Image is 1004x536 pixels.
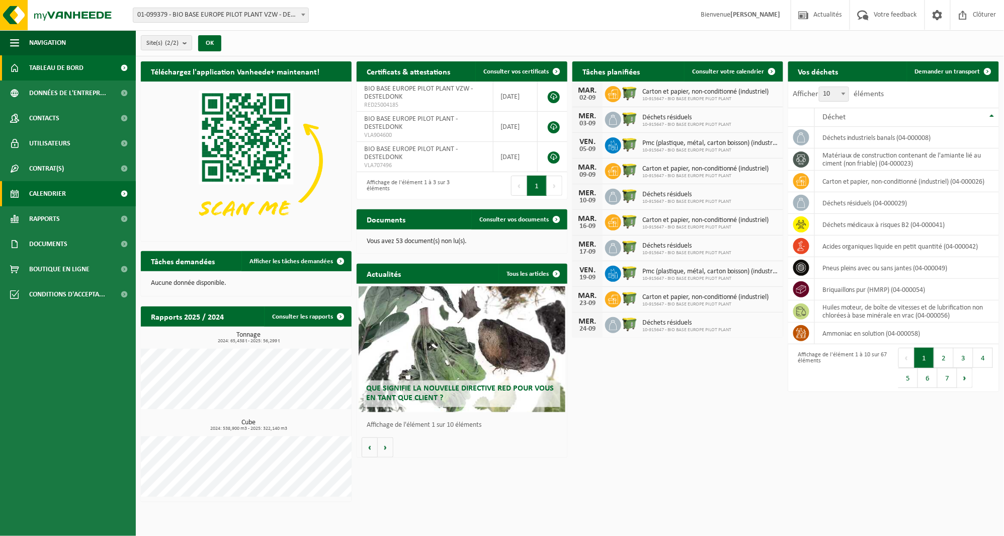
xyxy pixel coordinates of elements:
[577,266,598,274] div: VEN.
[29,55,83,81] span: Tableau de bord
[364,131,485,139] span: VLA904600
[819,87,849,102] span: 10
[198,35,221,51] button: OK
[264,307,351,327] a: Consulter les rapports
[577,120,598,127] div: 03-09
[973,348,993,368] button: 4
[815,171,999,192] td: carton et papier, non-conditionné (industriel) (04-000026)
[577,138,598,146] div: VEN.
[146,426,352,431] span: 2024: 538,900 m3 - 2025: 322,140 m3
[29,106,59,131] span: Contacts
[815,192,999,214] td: déchets résiduels (04-000029)
[642,327,731,333] span: 10-915647 - BIO BASE EUROPE PILOT PLANT
[141,251,225,271] h2: Tâches demandées
[642,147,778,154] span: 10-915647 - BIO BASE EUROPE PILOT PLANT
[29,30,66,55] span: Navigation
[938,368,957,388] button: 7
[493,142,538,172] td: [DATE]
[692,68,765,75] span: Consulter votre calendrier
[577,249,598,256] div: 17-09
[146,339,352,344] span: 2024: 65,438 t - 2025: 56,299 t
[918,368,938,388] button: 6
[621,162,638,179] img: WB-1100-HPE-GN-50
[788,61,849,81] h2: Vos déchets
[493,82,538,112] td: [DATE]
[141,82,352,240] img: Download de VHEPlus App
[815,279,999,300] td: briquaillons pur (HMRP) (04-000054)
[621,187,638,204] img: WB-1100-HPE-GN-50
[577,164,598,172] div: MAR.
[577,146,598,153] div: 05-09
[642,165,769,173] span: Carton et papier, non-conditionné (industriel)
[364,101,485,109] span: RED25004185
[572,61,650,81] h2: Tâches planifiées
[642,199,731,205] span: 10-915647 - BIO BASE EUROPE PILOT PLANT
[364,115,458,131] span: BIO BASE EUROPE PILOT PLANT - DESTELDONK
[577,197,598,204] div: 10-09
[367,238,557,245] p: Vous avez 53 document(s) non lu(s).
[146,332,352,344] h3: Tonnage
[621,85,638,102] img: WB-1100-HPE-GN-50
[133,8,309,23] span: 01-099379 - BIO BASE EUROPE PILOT PLANT VZW - DESTELDONK
[934,348,954,368] button: 2
[362,437,378,457] button: Vorige
[621,110,638,127] img: WB-1100-HPE-GN-50
[498,264,566,284] a: Tous les articles
[378,437,393,457] button: Volgende
[621,136,638,153] img: WB-1100-HPE-GN-50
[793,347,889,389] div: Affichage de l'élément 1 à 10 sur 67 éléments
[357,264,411,283] h2: Actualités
[815,214,999,236] td: déchets médicaux à risques B2 (04-000041)
[577,223,598,230] div: 16-09
[642,191,731,199] span: Déchets résiduels
[577,241,598,249] div: MER.
[815,300,999,323] td: huiles moteur, de boîte de vitesses et de lubrification non chlorées à base minérale en vrac (04-...
[29,282,105,307] span: Conditions d'accepta...
[146,36,179,51] span: Site(s)
[29,156,64,181] span: Contrat(s)
[366,385,554,402] span: Que signifie la nouvelle directive RED pour vous en tant que client ?
[730,11,781,19] strong: [PERSON_NAME]
[29,257,90,282] span: Boutique en ligne
[793,90,884,98] label: Afficher éléments
[642,293,769,301] span: Carton et papier, non-conditionné (industriel)
[642,216,769,224] span: Carton et papier, non-conditionné (industriel)
[511,176,527,196] button: Previous
[577,87,598,95] div: MAR.
[364,85,473,101] span: BIO BASE EUROPE PILOT PLANT VZW - DESTELDONK
[367,422,562,429] p: Affichage de l'élément 1 sur 10 éléments
[547,176,562,196] button: Next
[29,81,106,106] span: Données de l'entrepr...
[642,114,731,122] span: Déchets résiduels
[642,139,778,147] span: Pmc (plastique, métal, carton boisson) (industriel)
[359,286,565,412] a: Que signifie la nouvelle directive RED pour vous en tant que client ?
[357,209,415,229] h2: Documents
[29,131,70,156] span: Utilisateurs
[914,348,934,368] button: 1
[642,268,778,276] span: Pmc (plastique, métal, carton boisson) (industriel)
[815,323,999,344] td: Ammoniac en solution (04-000058)
[141,61,329,81] h2: Téléchargez l'application Vanheede+ maintenant!
[577,189,598,197] div: MER.
[29,181,66,206] span: Calendrier
[577,300,598,307] div: 23-09
[493,112,538,142] td: [DATE]
[621,316,638,333] img: WB-1100-HPE-GN-50
[29,206,60,232] span: Rapports
[151,280,342,287] p: Aucune donnée disponible.
[822,113,846,121] span: Déchet
[527,176,547,196] button: 1
[815,127,999,148] td: déchets industriels banals (04-000008)
[577,292,598,300] div: MAR.
[642,96,769,102] span: 10-915647 - BIO BASE EUROPE PILOT PLANT
[577,172,598,179] div: 09-09
[577,215,598,223] div: MAR.
[642,250,731,256] span: 10-915647 - BIO BASE EUROPE PILOT PLANT
[357,61,460,81] h2: Certificats & attestations
[815,257,999,279] td: pneus pleins avec ou sans jantes (04-000049)
[362,175,457,197] div: Affichage de l'élément 1 à 3 sur 3 éléments
[29,232,67,257] span: Documents
[642,122,731,128] span: 10-915647 - BIO BASE EUROPE PILOT PLANT
[241,251,351,271] a: Afficher les tâches demandées
[621,290,638,307] img: WB-1100-HPE-GN-50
